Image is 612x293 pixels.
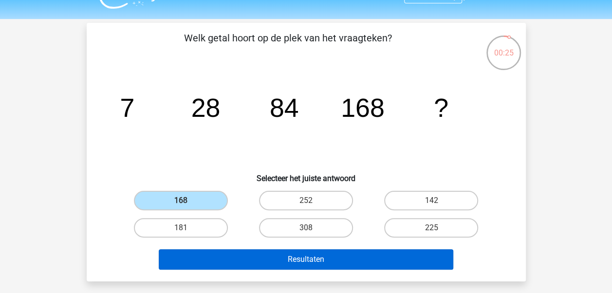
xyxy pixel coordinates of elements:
[341,93,385,122] tspan: 168
[191,93,220,122] tspan: 28
[434,93,448,122] tspan: ?
[384,191,478,210] label: 142
[120,93,134,122] tspan: 7
[384,218,478,238] label: 225
[134,191,228,210] label: 168
[134,218,228,238] label: 181
[159,249,453,270] button: Resultaten
[102,166,510,183] h6: Selecteer het juiste antwoord
[259,191,353,210] label: 252
[102,31,474,60] p: Welk getal hoort op de plek van het vraagteken?
[269,93,298,122] tspan: 84
[485,35,522,59] div: 00:25
[259,218,353,238] label: 308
